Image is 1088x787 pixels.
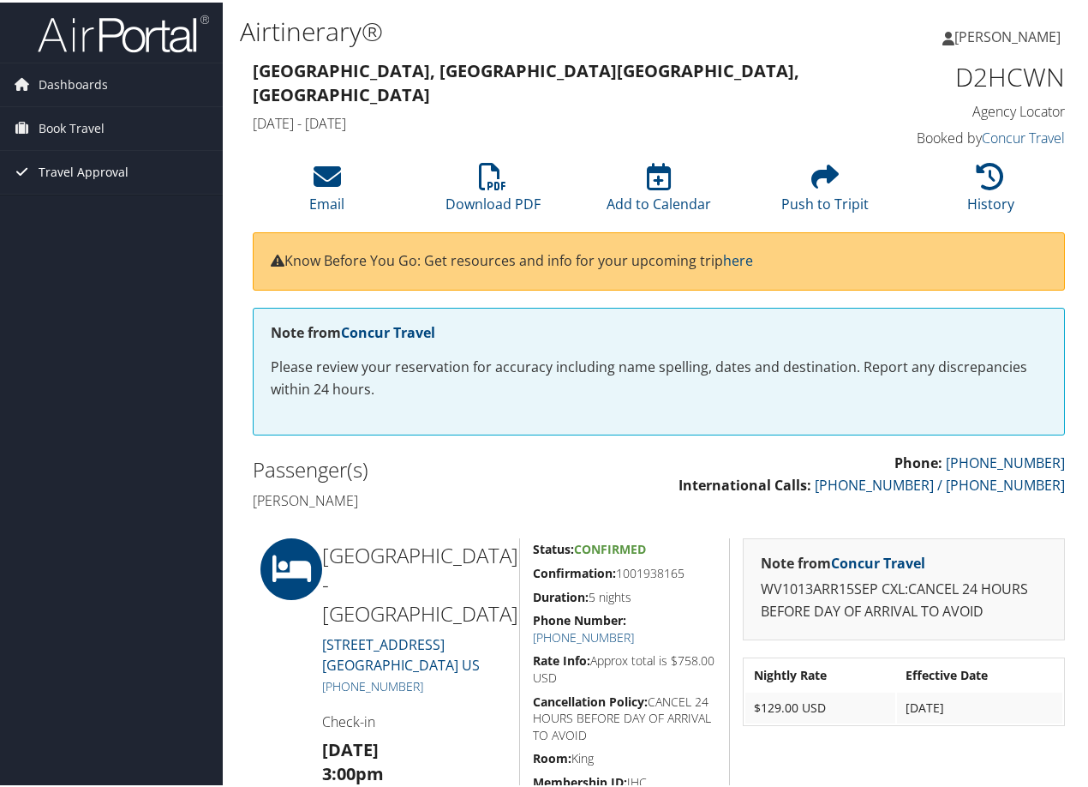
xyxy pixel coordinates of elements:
[967,170,1014,211] a: History
[574,538,646,555] span: Confirmed
[445,170,541,211] a: Download PDF
[271,321,435,339] strong: Note from
[271,354,1047,398] p: Please review your reservation for accuracy including name spelling, dates and destination. Repor...
[253,57,799,104] strong: [GEOGRAPHIC_DATA], [GEOGRAPHIC_DATA] [GEOGRAPHIC_DATA], [GEOGRAPHIC_DATA]
[897,658,1062,688] th: Effective Date
[240,11,798,47] h1: Airtinerary®
[533,586,716,604] h5: 5 nights
[533,562,616,579] strong: Confirmation:
[271,248,1047,270] p: Know Before You Go: Get resources and info for your upcoming trip
[253,489,646,508] h4: [PERSON_NAME]
[253,453,646,482] h2: Passenger(s)
[882,57,1066,93] h1: D2HCWN
[341,321,435,339] a: Concur Travel
[533,691,648,707] strong: Cancellation Policy:
[533,586,589,603] strong: Duration:
[831,551,925,570] a: Concur Travel
[679,473,811,492] strong: International Calls:
[946,451,1065,470] a: [PHONE_NUMBER]
[533,691,716,742] h5: CANCEL 24 HOURS BEFORE DAY OF ARRIVAL TO AVOID
[309,170,344,211] a: Email
[607,170,711,211] a: Add to Calendar
[322,633,480,672] a: [STREET_ADDRESS][GEOGRAPHIC_DATA] US
[533,650,590,666] strong: Rate Info:
[533,650,716,683] h5: Approx total is $758.00 USD
[322,710,506,729] h4: Check-in
[322,760,384,783] strong: 3:00pm
[39,61,108,104] span: Dashboards
[533,748,716,765] h5: King
[745,690,895,721] td: $129.00 USD
[723,249,753,267] a: here
[39,148,129,191] span: Travel Approval
[761,576,1048,620] p: WV1013ARR15SEP CXL:CANCEL 24 HOURS BEFORE DAY OF ARRIVAL TO AVOID
[533,610,626,626] strong: Phone Number:
[882,99,1066,118] h4: Agency Locator
[761,551,925,570] strong: Note from
[745,658,895,688] th: Nightly Rate
[815,473,1065,492] a: [PHONE_NUMBER] / [PHONE_NUMBER]
[533,748,571,764] strong: Room:
[982,126,1065,145] a: Concur Travel
[533,627,634,643] a: [PHONE_NUMBER]
[781,170,869,211] a: Push to Tripit
[253,111,856,130] h4: [DATE] - [DATE]
[882,126,1066,145] h4: Booked by
[942,9,1078,60] a: [PERSON_NAME]
[897,690,1062,721] td: [DATE]
[322,676,423,692] a: [PHONE_NUMBER]
[38,11,209,51] img: airportal-logo.png
[533,562,716,580] h5: 1001938165
[322,736,379,759] strong: [DATE]
[39,105,105,147] span: Book Travel
[533,538,574,555] strong: Status:
[894,451,942,470] strong: Phone:
[954,25,1061,44] span: [PERSON_NAME]
[322,538,506,625] h2: [GEOGRAPHIC_DATA] - [GEOGRAPHIC_DATA]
